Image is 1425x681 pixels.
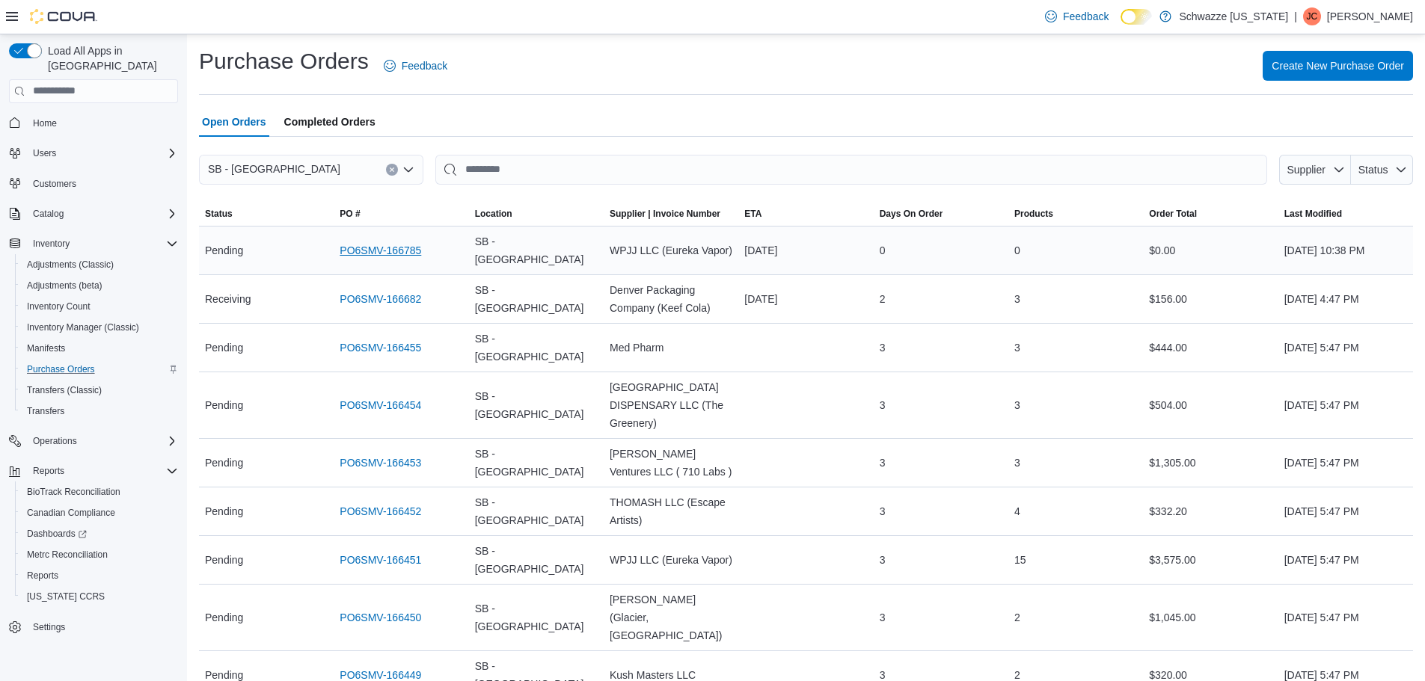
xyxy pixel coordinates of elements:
button: Transfers (Classic) [15,380,184,401]
a: BioTrack Reconciliation [21,483,126,501]
span: SB - [GEOGRAPHIC_DATA] [475,232,598,268]
span: Adjustments (Classic) [21,256,178,274]
p: Schwazze [US_STATE] [1179,7,1288,25]
a: Adjustments (beta) [21,277,108,295]
span: Products [1014,208,1053,220]
button: Supplier [1279,155,1351,185]
span: Customers [27,174,178,193]
span: 3 [880,502,886,520]
div: [PERSON_NAME] Ventures LLC ( 710 Labs ) [604,439,738,487]
button: Supplier | Invoice Number [604,202,738,226]
span: Adjustments (Classic) [27,259,114,271]
span: Days On Order [880,208,943,220]
input: Dark Mode [1121,9,1152,25]
span: Canadian Compliance [21,504,178,522]
button: Inventory Manager (Classic) [15,317,184,338]
span: Inventory [27,235,178,253]
button: Users [3,143,184,164]
span: Purchase Orders [27,363,95,375]
div: [DATE] 5:47 PM [1278,448,1413,478]
span: Transfers [21,402,178,420]
button: Open list of options [402,164,414,176]
a: Feedback [378,51,453,81]
span: 3 [1014,454,1020,472]
span: Status [205,208,233,220]
button: Operations [27,432,83,450]
a: Inventory Count [21,298,96,315]
button: Inventory [27,235,76,253]
span: 3 [880,608,886,626]
span: Pending [205,502,243,520]
span: Washington CCRS [21,588,178,605]
span: Inventory Count [21,298,178,315]
span: 0 [880,241,886,259]
span: Pending [205,339,243,357]
span: Transfers [27,405,64,417]
span: Reports [33,465,64,477]
div: [DATE] 5:47 PM [1278,390,1413,420]
a: PO6SMV-166453 [340,454,421,472]
div: $332.20 [1143,496,1278,526]
span: Operations [27,432,178,450]
div: [DATE] 5:47 PM [1278,545,1413,575]
button: Metrc Reconciliation [15,544,184,565]
span: 2 [880,290,886,308]
button: Create New Purchase Order [1263,51,1413,81]
button: Home [3,112,184,134]
div: $156.00 [1143,284,1278,314]
span: SB - [GEOGRAPHIC_DATA] [475,493,598,529]
span: Transfers (Classic) [27,384,102,396]
button: Reports [15,565,184,586]
span: Manifests [21,339,178,357]
span: SB - [GEOGRAPHIC_DATA] [475,330,598,366]
button: Catalog [27,205,70,223]
button: Canadian Compliance [15,502,184,523]
span: 0 [1014,241,1020,259]
span: Settings [33,621,65,633]
a: Transfers [21,402,70,420]
span: SB - [GEOGRAPHIC_DATA] [208,160,340,178]
span: SB - [GEOGRAPHIC_DATA] [475,387,598,423]
span: Customers [33,178,76,190]
span: Receiving [205,290,251,308]
span: 3 [880,551,886,569]
span: Open Orders [202,107,266,137]
button: ETA [738,202,873,226]
button: Manifests [15,338,184,359]
span: ETA [744,208,761,220]
a: Metrc Reconciliation [21,546,114,564]
button: Adjustments (beta) [15,275,184,296]
div: THOMASH LLC (Escape Artists) [604,487,738,535]
span: Reports [21,567,178,585]
a: PO6SMV-166450 [340,608,421,626]
nav: Complex example [9,106,178,677]
button: Inventory Count [15,296,184,317]
div: [GEOGRAPHIC_DATA] DISPENSARY LLC (The Greenery) [604,372,738,438]
span: 3 [880,454,886,472]
button: [US_STATE] CCRS [15,586,184,607]
span: Pending [205,396,243,414]
div: [DATE] [738,284,873,314]
div: Location [475,208,512,220]
a: PO6SMV-166454 [340,396,421,414]
button: Users [27,144,62,162]
a: Purchase Orders [21,360,101,378]
div: Med Pharm [604,333,738,363]
span: [US_STATE] CCRS [27,591,105,603]
div: $0.00 [1143,235,1278,265]
div: [DATE] 4:47 PM [1278,284,1413,314]
button: Customers [3,173,184,194]
span: Inventory [33,238,70,250]
p: | [1294,7,1297,25]
span: Transfers (Classic) [21,381,178,399]
a: Canadian Compliance [21,504,121,522]
a: PO6SMV-166452 [340,502,421,520]
span: Pending [205,551,243,569]
div: $1,305.00 [1143,448,1278,478]
span: Adjustments (beta) [27,280,102,292]
a: Reports [21,567,64,585]
span: SB - [GEOGRAPHIC_DATA] [475,600,598,635]
button: Transfers [15,401,184,422]
div: [PERSON_NAME] (Glacier, [GEOGRAPHIC_DATA]) [604,585,738,650]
